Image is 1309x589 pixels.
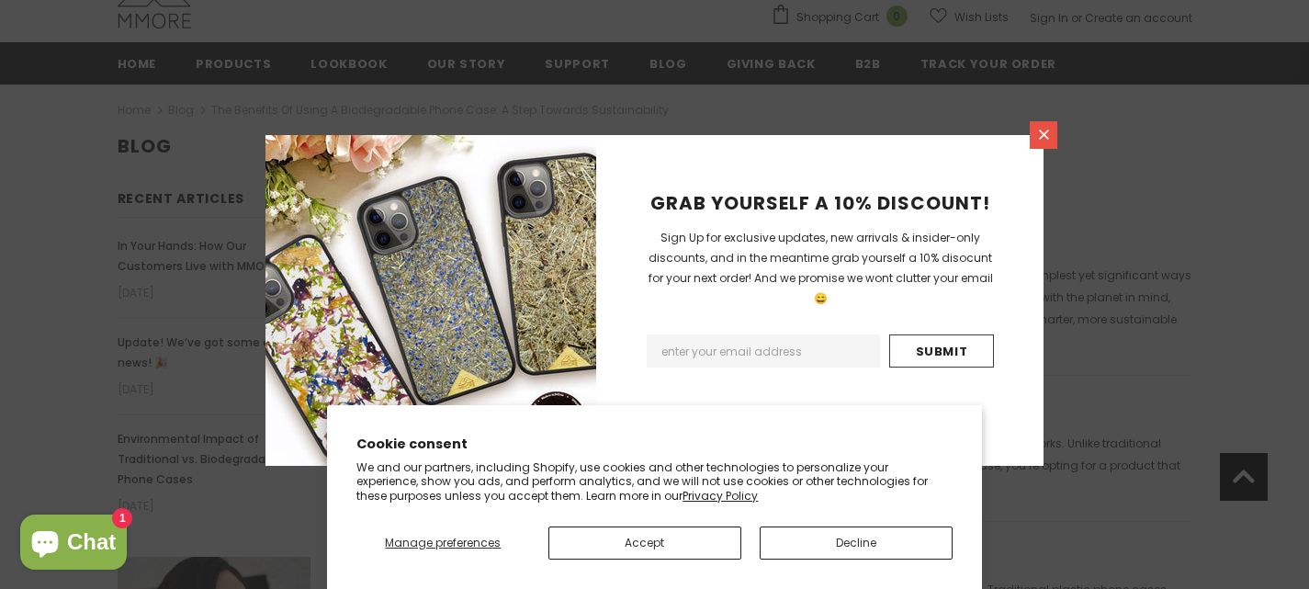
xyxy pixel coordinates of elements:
button: Decline [760,527,953,560]
button: Manage preferences [356,527,529,560]
button: Accept [548,527,741,560]
p: We and our partners, including Shopify, use cookies and other technologies to personalize your ex... [356,460,953,504]
input: Submit [889,334,994,368]
inbox-online-store-chat: Shopify online store chat [15,515,132,574]
span: Sign Up for exclusive updates, new arrivals & insider-only discounts, and in the meantime grab yo... [649,230,993,306]
h2: Cookie consent [356,435,953,454]
input: Email Address [647,334,880,368]
a: Close [1030,121,1057,149]
span: GRAB YOURSELF A 10% DISCOUNT! [650,190,990,216]
span: Manage preferences [385,535,501,550]
a: Privacy Policy [683,488,758,504]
